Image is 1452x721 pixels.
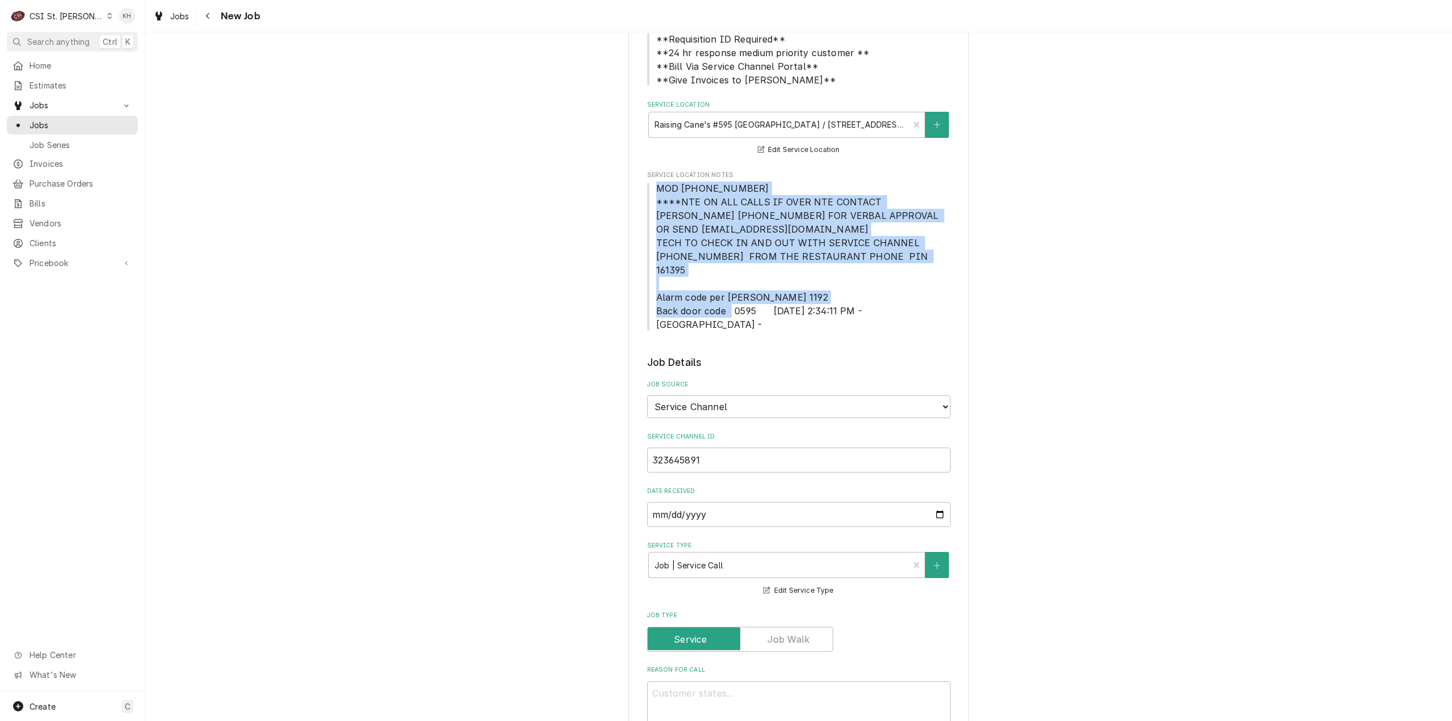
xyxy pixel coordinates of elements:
[647,380,951,389] label: Job Source
[29,139,132,151] span: Job Series
[647,611,951,620] label: Job Type
[29,669,131,681] span: What's New
[647,487,951,496] label: Date Received
[762,583,835,597] button: Edit Service Type
[125,701,130,712] span: C
[925,552,949,578] button: Create New Service
[7,194,138,213] a: Bills
[29,158,132,170] span: Invoices
[29,79,132,91] span: Estimates
[756,143,842,157] button: Edit Service Location
[7,646,138,664] a: Go to Help Center
[647,21,951,86] div: Client Notes
[925,112,949,138] button: Create New Location
[656,183,942,330] span: MOD [PHONE_NUMBER] ****NTE ON ALL CALLS IF OVER NTE CONTACT [PERSON_NAME] [PHONE_NUMBER] FOR VERB...
[647,541,951,597] div: Service Type
[7,234,138,252] a: Clients
[7,32,138,52] button: Search anythingCtrlK
[217,9,260,24] span: New Job
[7,56,138,75] a: Home
[647,182,951,331] span: Service Location Notes
[170,10,189,22] span: Jobs
[647,100,951,109] label: Service Location
[29,119,132,131] span: Jobs
[647,171,951,180] span: Service Location Notes
[647,487,951,527] div: Date Received
[119,8,135,24] div: KH
[647,541,951,550] label: Service Type
[27,36,90,48] span: Search anything
[7,174,138,193] a: Purchase Orders
[656,33,870,86] span: **Requisition ID Required** **24 hr response medium priority customer ** **Bill Via Service Chann...
[647,611,951,651] div: Job Type
[29,197,132,209] span: Bills
[103,36,117,48] span: Ctrl
[647,32,951,87] span: Client Notes
[647,380,951,418] div: Job Source
[647,665,951,674] label: Reason For Call
[10,8,26,24] div: C
[199,7,217,25] button: Navigate back
[29,702,56,711] span: Create
[7,116,138,134] a: Jobs
[647,100,951,157] div: Service Location
[125,36,130,48] span: K
[7,665,138,684] a: Go to What's New
[647,432,951,441] label: Service Channel ID
[29,217,132,229] span: Vendors
[29,178,132,189] span: Purchase Orders
[119,8,135,24] div: Kelsey Hetlage's Avatar
[934,121,940,129] svg: Create New Location
[149,7,194,26] a: Jobs
[934,562,940,570] svg: Create New Service
[647,355,951,370] legend: Job Details
[7,96,138,115] a: Go to Jobs
[647,432,951,473] div: Service Channel ID
[7,214,138,233] a: Vendors
[29,257,115,269] span: Pricebook
[647,502,951,527] input: yyyy-mm-dd
[7,154,138,173] a: Invoices
[7,136,138,154] a: Job Series
[29,99,115,111] span: Jobs
[29,10,103,22] div: CSI St. [PERSON_NAME]
[647,171,951,331] div: Service Location Notes
[29,237,132,249] span: Clients
[29,60,132,71] span: Home
[7,76,138,95] a: Estimates
[7,254,138,272] a: Go to Pricebook
[29,649,131,661] span: Help Center
[10,8,26,24] div: CSI St. Louis's Avatar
